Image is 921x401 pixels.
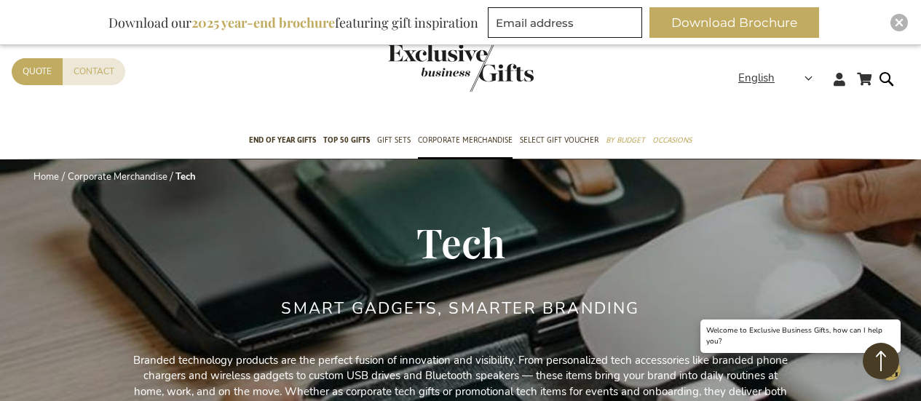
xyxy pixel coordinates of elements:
[606,132,645,148] span: By Budget
[388,44,461,92] a: store logo
[738,70,822,87] div: English
[175,170,196,183] strong: Tech
[890,14,908,31] div: Close
[102,7,485,38] div: Download our featuring gift inspiration
[63,58,125,85] a: Contact
[488,7,642,38] input: Email address
[488,7,647,42] form: marketing offers and promotions
[191,14,335,31] b: 2025 year-end brochure
[416,215,505,269] span: Tech
[649,7,819,38] button: Download Brochure
[418,132,513,148] span: Corporate Merchandise
[377,132,411,148] span: Gift Sets
[895,18,904,27] img: Close
[68,170,167,183] a: Corporate Merchandise
[652,132,692,148] span: Occasions
[388,44,534,92] img: Exclusive Business gifts logo
[520,132,598,148] span: Select Gift Voucher
[33,170,59,183] a: Home
[323,132,370,148] span: TOP 50 Gifts
[249,132,316,148] span: End of year gifts
[12,58,63,85] a: Quote
[738,70,775,87] span: English
[281,300,639,317] h2: Smart Gadgets, Smarter Branding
